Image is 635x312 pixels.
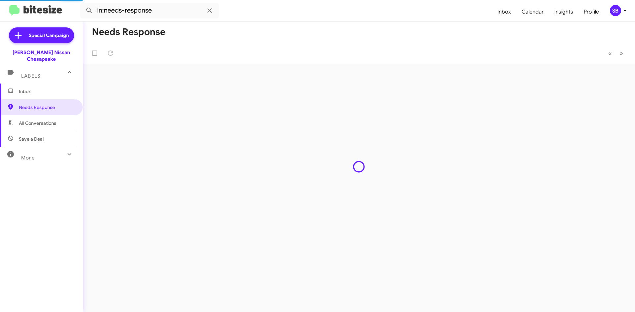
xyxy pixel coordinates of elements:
a: Special Campaign [9,27,74,43]
span: More [21,155,35,161]
button: Next [615,47,627,60]
div: SB [610,5,621,16]
span: Needs Response [19,104,75,111]
span: Labels [21,73,40,79]
a: Profile [578,2,604,21]
span: All Conversations [19,120,56,126]
nav: Page navigation example [605,47,627,60]
a: Insights [549,2,578,21]
span: Inbox [19,88,75,95]
h1: Needs Response [92,27,165,37]
span: Save a Deal [19,136,44,142]
span: « [608,49,612,57]
input: Search [80,3,219,18]
button: SB [604,5,628,16]
a: Calendar [516,2,549,21]
a: Inbox [492,2,516,21]
span: » [619,49,623,57]
span: Special Campaign [29,32,69,39]
button: Previous [604,47,616,60]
